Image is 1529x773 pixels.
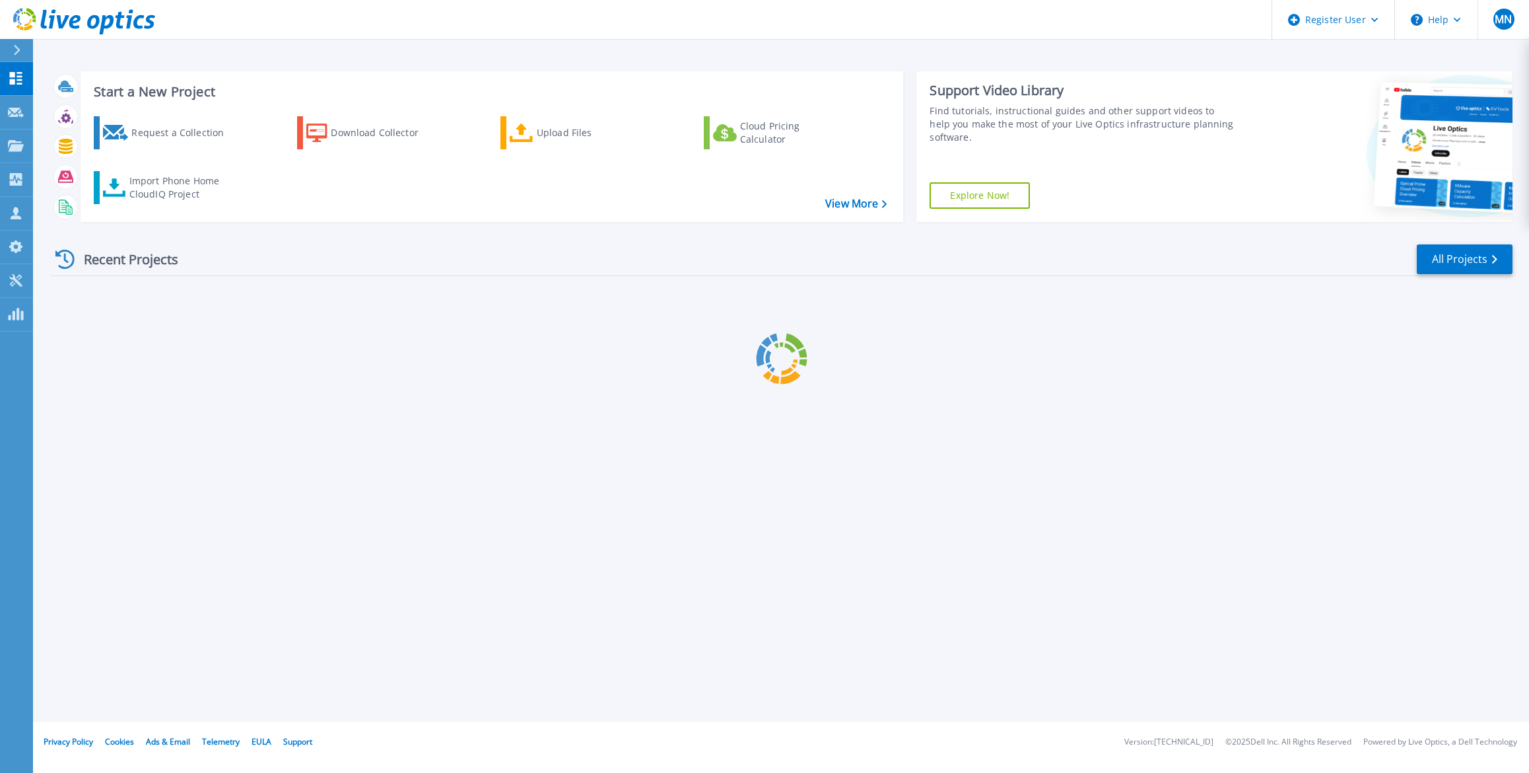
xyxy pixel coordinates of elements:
[129,174,232,201] div: Import Phone Home CloudIQ Project
[331,120,436,146] div: Download Collector
[1417,244,1512,274] a: All Projects
[740,120,846,146] div: Cloud Pricing Calculator
[105,736,134,747] a: Cookies
[537,120,642,146] div: Upload Files
[930,104,1237,144] div: Find tutorials, instructional guides and other support videos to help you make the most of your L...
[297,116,444,149] a: Download Collector
[704,116,851,149] a: Cloud Pricing Calculator
[94,85,887,99] h3: Start a New Project
[131,120,237,146] div: Request a Collection
[825,198,887,210] a: View More
[283,736,312,747] a: Support
[930,82,1237,99] div: Support Video Library
[1124,738,1213,747] li: Version: [TECHNICAL_ID]
[202,736,240,747] a: Telemetry
[500,116,648,149] a: Upload Files
[1495,14,1512,24] span: MN
[930,182,1030,209] a: Explore Now!
[146,736,190,747] a: Ads & Email
[1363,738,1517,747] li: Powered by Live Optics, a Dell Technology
[1225,738,1351,747] li: © 2025 Dell Inc. All Rights Reserved
[44,736,93,747] a: Privacy Policy
[94,116,241,149] a: Request a Collection
[252,736,271,747] a: EULA
[51,243,196,276] div: Recent Projects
